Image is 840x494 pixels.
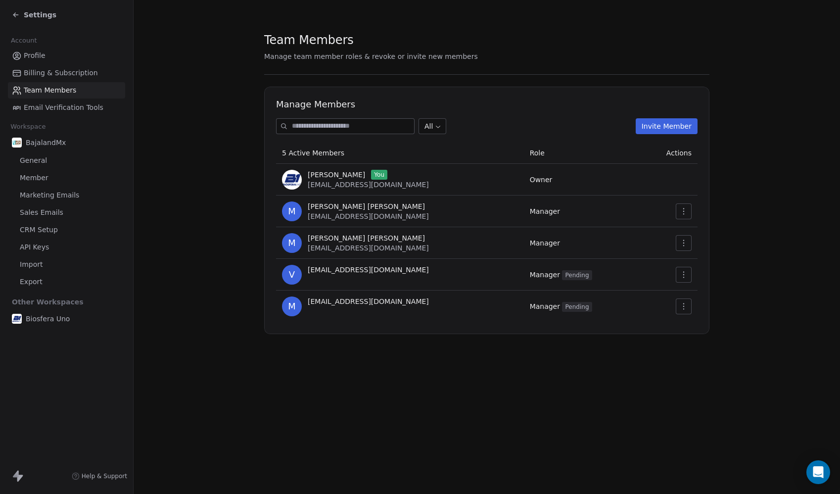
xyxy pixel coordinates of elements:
[12,314,22,324] img: biosfera-ppic.jpg
[530,176,553,184] span: Owner
[276,99,698,110] h1: Manage Members
[8,274,125,290] a: Export
[806,460,830,484] div: Open Intercom Messenger
[282,170,302,190] img: biosfera-ppic.jpg
[562,270,592,280] span: Pending
[20,155,47,166] span: General
[8,187,125,203] a: Marketing Emails
[24,102,103,113] span: Email Verification Tools
[562,302,592,312] span: Pending
[26,138,66,148] span: BajalandMx
[8,256,125,273] a: Import
[6,33,41,48] span: Account
[24,50,46,61] span: Profile
[24,85,76,96] span: Team Members
[308,296,429,306] span: [EMAIL_ADDRESS][DOMAIN_NAME]
[8,204,125,221] a: Sales Emails
[12,138,22,148] img: ppic-bajaland-logo.jpg
[12,10,56,20] a: Settings
[308,181,429,189] span: [EMAIL_ADDRESS][DOMAIN_NAME]
[8,222,125,238] a: CRM Setup
[8,65,125,81] a: Billing & Subscription
[20,190,79,200] span: Marketing Emails
[371,170,387,180] span: You
[530,207,560,215] span: Manager
[20,173,48,183] span: Member
[82,472,127,480] span: Help & Support
[282,233,302,253] span: M
[666,149,692,157] span: Actions
[8,152,125,169] a: General
[20,277,43,287] span: Export
[72,472,127,480] a: Help & Support
[264,52,478,60] span: Manage team member roles & revoke or invite new members
[636,118,698,134] button: Invite Member
[8,48,125,64] a: Profile
[282,201,302,221] span: M
[308,212,429,220] span: [EMAIL_ADDRESS][DOMAIN_NAME]
[8,99,125,116] a: Email Verification Tools
[530,302,592,310] span: Manager
[308,201,425,211] span: [PERSON_NAME] [PERSON_NAME]
[8,239,125,255] a: API Keys
[20,259,43,270] span: Import
[308,244,429,252] span: [EMAIL_ADDRESS][DOMAIN_NAME]
[6,119,50,134] span: Workspace
[282,265,302,285] span: v
[282,296,302,316] span: m
[8,82,125,99] a: Team Members
[8,294,88,310] span: Other Workspaces
[530,149,545,157] span: Role
[264,33,354,48] span: Team Members
[26,314,70,324] span: Biosfera Uno
[20,225,58,235] span: CRM Setup
[20,242,49,252] span: API Keys
[530,271,592,279] span: Manager
[24,10,56,20] span: Settings
[308,265,429,275] span: [EMAIL_ADDRESS][DOMAIN_NAME]
[308,233,425,243] span: [PERSON_NAME] [PERSON_NAME]
[530,239,560,247] span: Manager
[24,68,98,78] span: Billing & Subscription
[8,170,125,186] a: Member
[282,149,344,157] span: 5 Active Members
[308,170,365,180] span: [PERSON_NAME]
[20,207,63,218] span: Sales Emails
